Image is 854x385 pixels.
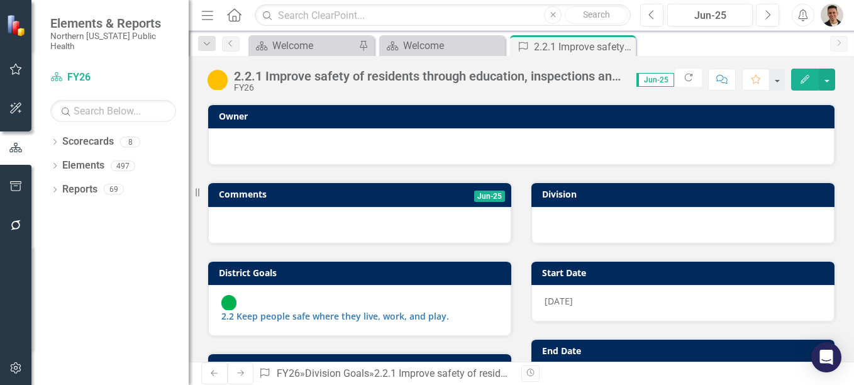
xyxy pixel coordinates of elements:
a: Scorecards [62,135,114,149]
div: 8 [120,137,140,147]
div: 2.2.1 Improve safety of residents through education, inspections and enforcement. [534,39,633,55]
span: Jun-25 [636,73,674,87]
a: Welcome [382,38,502,53]
input: Search ClearPoint... [255,4,631,26]
span: Search [583,9,610,20]
img: Mike Escobar [821,4,843,26]
small: Northern [US_STATE] Public Health [50,31,176,52]
a: FY26 [50,70,176,85]
button: Search [565,6,628,24]
div: Welcome [272,38,355,53]
a: Division Goals [305,367,369,379]
h3: Comments [219,189,394,199]
a: Welcome [252,38,355,53]
a: 2.2 Keep people safe where they live, work, and play. [221,310,449,322]
div: 2.2.1 Improve safety of residents through education, inspections and enforcement. [374,367,739,379]
h3: Start Date [542,268,828,277]
div: » » [258,367,512,381]
h3: District Goals [219,268,505,277]
span: Jun-25 [474,191,505,202]
a: FY26 [277,367,300,379]
div: 69 [104,184,124,195]
a: Reports [62,182,97,197]
input: Search Below... [50,100,176,122]
img: On Target [221,295,236,310]
div: Jun-25 [672,8,748,23]
h3: Outcomes [219,360,505,370]
span: [DATE] [545,295,573,307]
div: 2.2.1 Improve safety of residents through education, inspections and enforcement. [234,69,624,83]
div: FY26 [234,83,624,92]
img: In Progress [208,70,228,90]
a: Elements [62,159,104,173]
div: 497 [111,160,135,171]
span: Elements & Reports [50,16,176,31]
div: Welcome [403,38,502,53]
div: Open Intercom Messenger [811,342,841,372]
h3: Owner [219,111,828,121]
button: Jun-25 [667,4,753,26]
h3: End Date [542,346,828,355]
img: ClearPoint Strategy [5,13,29,37]
h3: Division [542,189,828,199]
